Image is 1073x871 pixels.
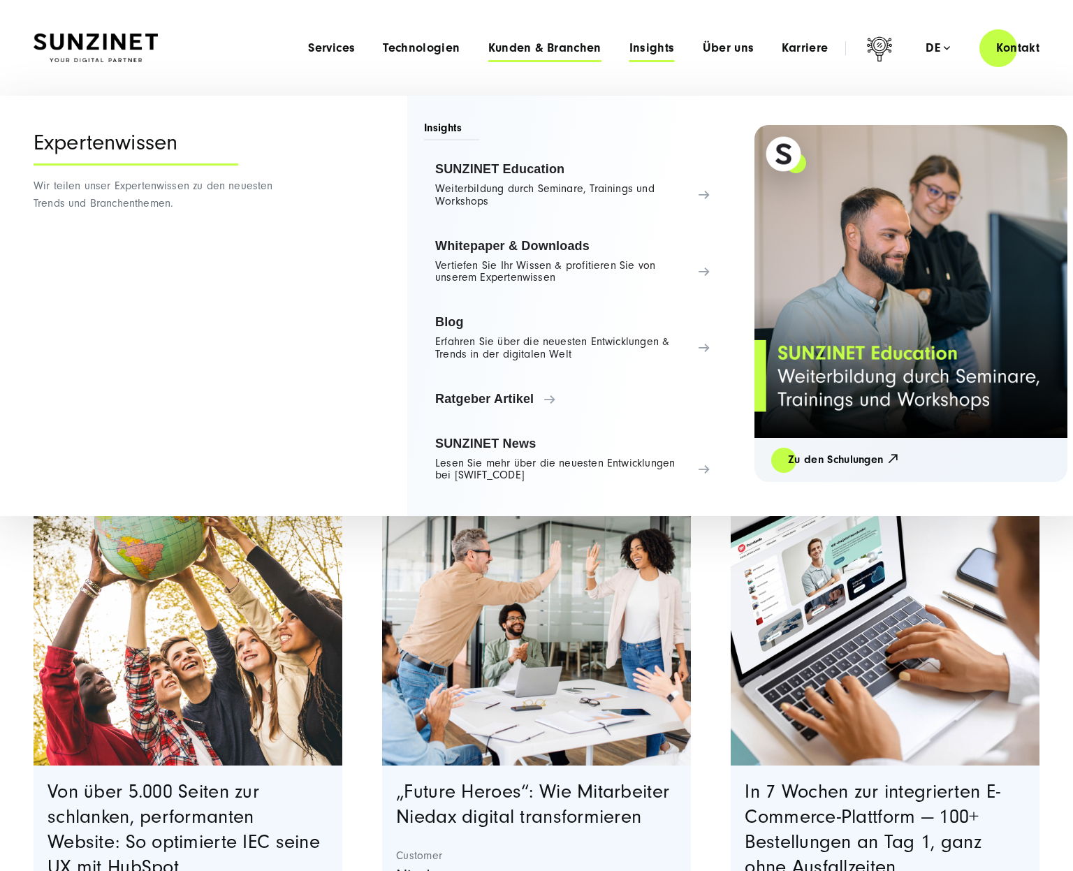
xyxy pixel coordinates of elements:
[34,458,342,766] img: eine Gruppe von fünf verschiedenen jungen Menschen, die im Freien stehen und gemeinsam eine Weltk...
[382,458,691,766] a: Featured image: eine Gruppe von Kollegen in einer modernen Büroumgebung, die einen Erfolg feiern....
[424,382,721,416] a: Ratgeber Artikel
[424,152,721,218] a: SUNZINET Education Weiterbildung durch Seminare, Trainings und Workshops
[383,41,460,55] a: Technologien
[703,41,754,55] a: Über uns
[34,96,295,516] div: Wir teilen unser Expertenwissen zu den neuesten Trends und Branchenthemen.
[754,125,1067,438] img: Full service Digitalagentur SUNZINET - SUNZINET Education
[731,458,1039,766] a: Featured image: - Read full post: In 7 Wochen zur integrierten E-Commerce-Plattform | therafundo ...
[435,392,710,406] span: Ratgeber Artikel
[34,131,238,166] div: Expertenwissen
[34,34,158,63] img: SUNZINET Full Service Digital Agentur
[771,452,915,468] a: Zu den Schulungen 🡥
[926,41,950,55] div: de
[34,458,342,766] a: Featured image: eine Gruppe von fünf verschiedenen jungen Menschen, die im Freien stehen und geme...
[424,305,721,371] a: Blog Erfahren Sie über die neuesten Entwicklungen & Trends in der digitalen Welt
[979,28,1056,68] a: Kontakt
[382,458,691,766] img: eine Gruppe von Kollegen in einer modernen Büroumgebung, die einen Erfolg feiern. Ein Mann gibt e...
[782,41,828,55] a: Karriere
[424,427,721,492] a: SUNZINET News Lesen Sie mehr über die neuesten Entwicklungen bei [SWIFT_CODE]
[488,41,601,55] a: Kunden & Branchen
[424,229,721,295] a: Whitepaper & Downloads Vertiefen Sie Ihr Wissen & profitieren Sie von unserem Expertenwissen
[308,41,355,55] a: Services
[396,849,677,863] strong: Customer
[396,781,669,828] a: „Future Heroes“: Wie Mitarbeiter Niedax digital transformieren
[424,120,479,140] span: Insights
[629,41,675,55] a: Insights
